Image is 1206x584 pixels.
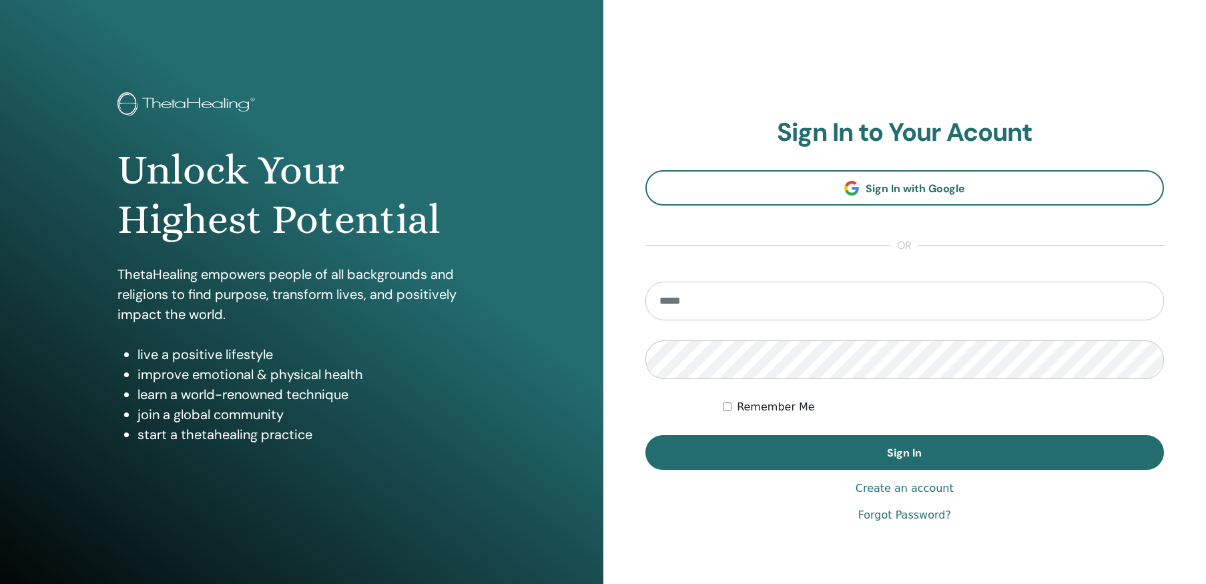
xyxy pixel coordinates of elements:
h1: Unlock Your Highest Potential [117,145,486,245]
a: Forgot Password? [858,507,951,523]
li: improve emotional & physical health [137,364,486,384]
span: Sign In [887,446,922,460]
li: join a global community [137,404,486,424]
h2: Sign In to Your Acount [645,117,1165,148]
p: ThetaHealing empowers people of all backgrounds and religions to find purpose, transform lives, a... [117,264,486,324]
li: start a thetahealing practice [137,424,486,445]
span: Sign In with Google [866,182,965,196]
button: Sign In [645,435,1165,470]
li: learn a world-renowned technique [137,384,486,404]
div: Keep me authenticated indefinitely or until I manually logout [723,399,1164,415]
li: live a positive lifestyle [137,344,486,364]
span: or [890,238,918,254]
a: Create an account [856,481,954,497]
label: Remember Me [737,399,815,415]
a: Sign In with Google [645,170,1165,206]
